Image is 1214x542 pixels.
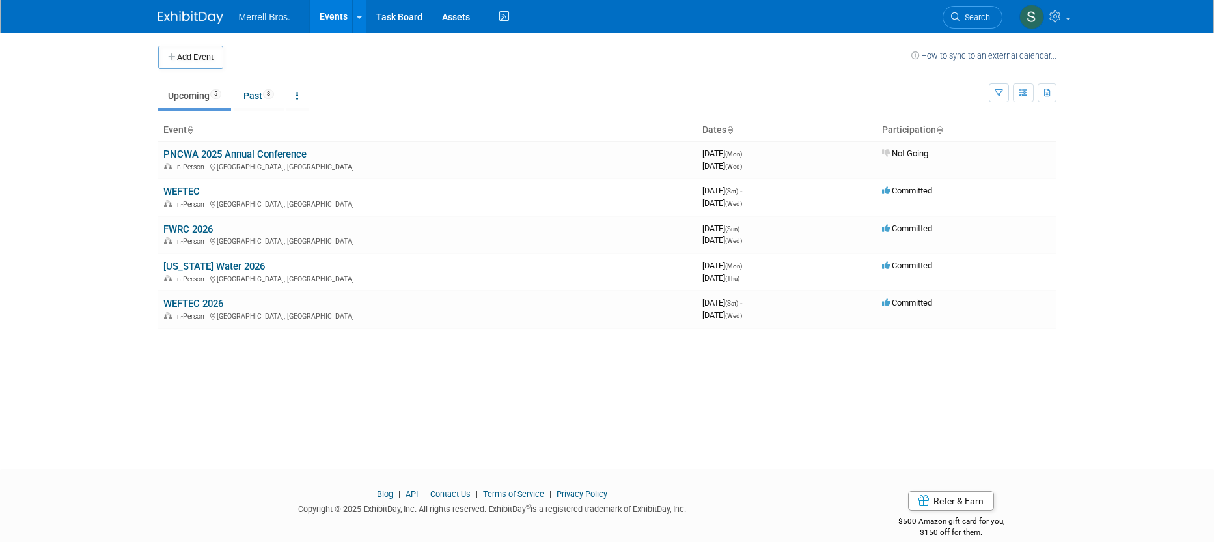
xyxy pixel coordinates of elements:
span: | [546,489,555,499]
div: [GEOGRAPHIC_DATA], [GEOGRAPHIC_DATA] [163,161,692,171]
div: [GEOGRAPHIC_DATA], [GEOGRAPHIC_DATA] [163,310,692,321]
span: [DATE] [702,261,746,270]
span: - [741,223,743,233]
span: In-Person [175,200,208,208]
a: Blog [377,489,393,499]
img: In-Person Event [164,312,172,319]
a: Terms of Service [483,489,544,499]
th: Dates [697,119,877,141]
span: - [740,298,742,307]
span: [DATE] [702,186,742,195]
a: PNCWA 2025 Annual Conference [163,149,307,160]
a: WEFTEC [163,186,200,197]
span: In-Person [175,237,208,246]
span: [DATE] [702,198,742,208]
th: Participation [877,119,1056,141]
a: Sort by Event Name [187,124,193,135]
span: | [473,489,481,499]
a: Privacy Policy [557,489,607,499]
div: [GEOGRAPHIC_DATA], [GEOGRAPHIC_DATA] [163,235,692,246]
img: Shannon Kennedy [1019,5,1044,29]
div: [GEOGRAPHIC_DATA], [GEOGRAPHIC_DATA] [163,273,692,283]
span: | [395,489,404,499]
span: - [740,186,742,195]
span: In-Person [175,275,208,283]
span: [DATE] [702,161,742,171]
span: - [744,149,746,158]
a: Search [943,6,1002,29]
th: Event [158,119,697,141]
span: [DATE] [702,273,739,283]
button: Add Event [158,46,223,69]
span: (Wed) [725,200,742,207]
span: (Wed) [725,312,742,319]
span: [DATE] [702,223,743,233]
span: (Mon) [725,150,742,158]
a: Past8 [234,83,284,108]
span: - [744,261,746,270]
a: Sort by Start Date [726,124,733,135]
a: [US_STATE] Water 2026 [163,261,265,272]
span: 8 [263,89,274,99]
span: Committed [882,261,932,270]
a: Sort by Participation Type [936,124,943,135]
a: API [406,489,418,499]
span: (Sat) [725,300,738,307]
span: (Sat) [725,188,738,195]
span: [DATE] [702,235,742,245]
sup: ® [526,503,531,510]
span: | [420,489,428,499]
img: ExhibitDay [158,11,223,24]
img: In-Person Event [164,200,172,207]
div: $500 Amazon gift card for you, [846,507,1056,537]
span: Committed [882,223,932,233]
a: Refer & Earn [908,491,994,511]
span: [DATE] [702,298,742,307]
img: In-Person Event [164,237,172,244]
div: $150 off for them. [846,527,1056,538]
span: [DATE] [702,149,746,158]
span: 5 [210,89,221,99]
a: How to sync to an external calendar... [911,51,1056,61]
span: (Wed) [725,163,742,170]
span: (Sun) [725,225,739,233]
span: In-Person [175,163,208,171]
span: Committed [882,298,932,307]
img: In-Person Event [164,275,172,281]
div: Copyright © 2025 ExhibitDay, Inc. All rights reserved. ExhibitDay is a registered trademark of Ex... [158,500,827,515]
span: (Thu) [725,275,739,282]
a: Contact Us [430,489,471,499]
span: Merrell Bros. [239,12,290,22]
span: [DATE] [702,310,742,320]
span: (Mon) [725,263,742,270]
span: Search [960,12,990,22]
a: WEFTEC 2026 [163,298,223,309]
span: In-Person [175,312,208,321]
a: FWRC 2026 [163,223,213,235]
span: Not Going [882,149,928,158]
div: [GEOGRAPHIC_DATA], [GEOGRAPHIC_DATA] [163,198,692,208]
a: Upcoming5 [158,83,231,108]
img: In-Person Event [164,163,172,169]
span: (Wed) [725,237,742,244]
span: Committed [882,186,932,195]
